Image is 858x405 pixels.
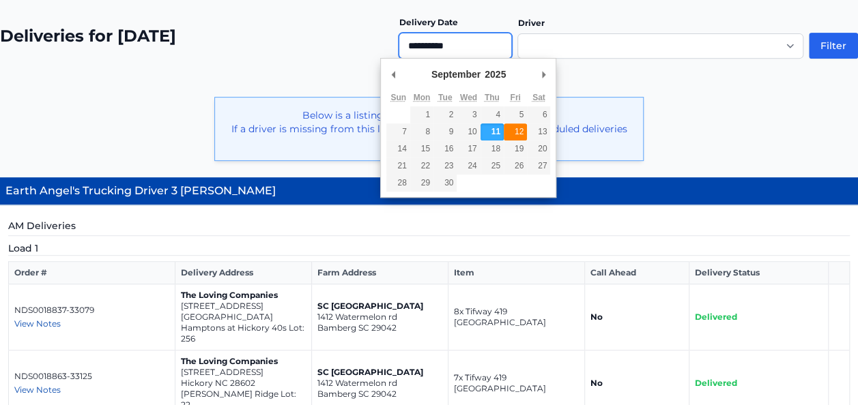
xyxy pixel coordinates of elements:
[809,33,858,59] button: Filter
[410,123,433,140] button: 8
[410,157,433,175] button: 22
[433,106,457,123] button: 2
[414,93,431,102] abbr: Monday
[438,93,452,102] abbr: Tuesday
[14,385,61,395] span: View Notes
[460,93,477,102] abbr: Wednesday
[317,301,442,312] p: SC [GEOGRAPHIC_DATA]
[317,367,442,378] p: SC [GEOGRAPHIC_DATA]
[485,93,500,102] abbr: Thursday
[386,140,410,157] button: 14
[532,93,545,102] abbr: Saturday
[504,157,527,175] button: 26
[399,17,457,27] label: Delivery Date
[481,157,504,175] button: 25
[317,389,442,400] p: Bamberg SC 29042
[457,140,480,157] button: 17
[695,312,737,322] span: Delivered
[433,175,457,192] button: 30
[504,123,527,140] button: 12
[317,322,442,333] p: Bamberg SC 29042
[527,140,550,157] button: 20
[527,157,550,175] button: 27
[14,318,61,329] span: View Notes
[527,123,550,140] button: 13
[527,106,550,123] button: 6
[433,123,457,140] button: 9
[433,157,457,175] button: 23
[181,301,306,312] p: [STREET_ADDRESS]
[448,284,585,350] td: 8x Tifway 419 [GEOGRAPHIC_DATA]
[386,64,400,85] button: Previous Month
[448,262,585,284] th: Item
[181,312,306,322] p: [GEOGRAPHIC_DATA]
[429,64,483,85] div: September
[175,262,312,284] th: Delivery Address
[410,106,433,123] button: 1
[590,378,603,388] strong: No
[410,175,433,192] button: 29
[510,93,520,102] abbr: Friday
[9,262,175,284] th: Order #
[390,93,406,102] abbr: Sunday
[8,241,850,256] h5: Load 1
[181,290,306,301] p: The Loving Companies
[226,108,632,149] p: Below is a listing of drivers with deliveries for [DATE]. If a driver is missing from this list -...
[181,356,306,367] p: The Loving Companies
[504,106,527,123] button: 5
[386,157,410,175] button: 21
[317,378,442,389] p: 1412 Watermelon rd
[537,64,550,85] button: Next Month
[590,312,603,322] strong: No
[481,123,504,140] button: 11
[481,106,504,123] button: 4
[689,262,829,284] th: Delivery Status
[517,18,544,28] label: Driver
[504,140,527,157] button: 19
[181,367,306,378] p: [STREET_ADDRESS]
[312,262,448,284] th: Farm Address
[386,123,410,140] button: 7
[483,64,508,85] div: 2025
[457,106,480,123] button: 3
[433,140,457,157] button: 16
[8,219,850,236] h5: AM Deliveries
[585,262,689,284] th: Call Ahead
[457,123,480,140] button: 10
[386,175,410,192] button: 28
[410,140,433,157] button: 15
[457,157,480,175] button: 24
[695,378,737,388] span: Delivered
[481,140,504,157] button: 18
[181,378,306,389] p: Hickory NC 28602
[14,371,169,382] p: NDS0018863-33125
[399,33,512,59] input: Use the arrow keys to pick a date
[181,322,306,344] p: Hamptons at Hickory 40s Lot: 256
[14,305,169,316] p: NDS0018837-33079
[317,312,442,322] p: 1412 Watermelon rd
